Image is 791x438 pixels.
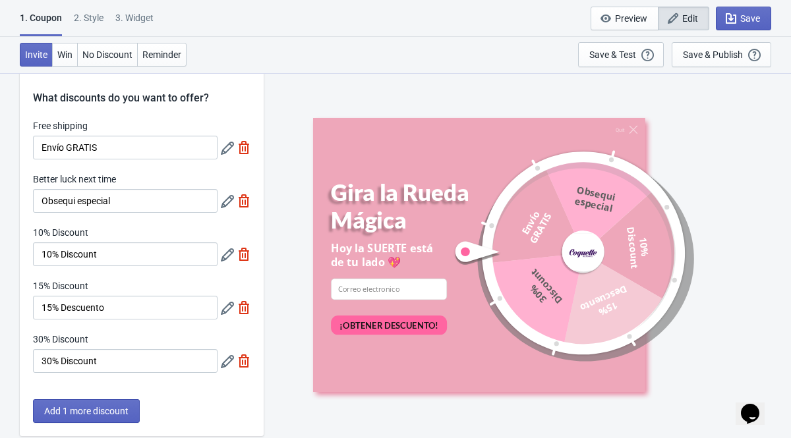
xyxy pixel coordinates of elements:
button: Save [716,7,771,30]
label: 15% Discount [33,279,88,292]
button: Reminder [137,43,187,67]
div: Quit [616,126,625,132]
div: Save & Test [589,49,636,60]
span: No Discount [82,49,132,60]
span: Edit [682,13,698,24]
span: Invite [25,49,47,60]
button: Win [52,43,78,67]
div: What discounts do you want to offer? [20,70,264,106]
div: Save & Publish [683,49,743,60]
button: Save & Publish [672,42,771,67]
span: Save [740,13,760,24]
img: delete.svg [237,301,250,314]
button: Add 1 more discount [33,399,140,423]
button: Invite [20,43,53,67]
img: delete.svg [237,194,250,207]
img: delete.svg [237,141,250,154]
div: Gira la Rueda Mágica [331,179,470,234]
span: Win [57,49,73,60]
div: ¡OBTENER DESCUENTO! [339,319,438,331]
span: Preview [615,13,647,24]
input: Correo electronico [331,279,447,300]
div: 2 . Style [74,11,103,34]
div: 1. Coupon [20,11,62,36]
button: Preview [591,7,659,30]
label: Free shipping [33,119,88,132]
span: Add 1 more discount [44,406,129,416]
img: delete.svg [237,248,250,261]
label: 10% Discount [33,226,88,239]
iframe: chat widget [736,385,778,425]
img: delete.svg [237,354,250,368]
button: Save & Test [578,42,664,67]
div: Hoy la SUERTE está de tu lado 💖 [331,241,447,270]
label: 30% Discount [33,333,88,346]
span: Reminder [142,49,181,60]
div: 3. Widget [115,11,154,34]
label: Better luck next time [33,173,116,186]
button: Edit [658,7,709,30]
button: No Discount [77,43,138,67]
